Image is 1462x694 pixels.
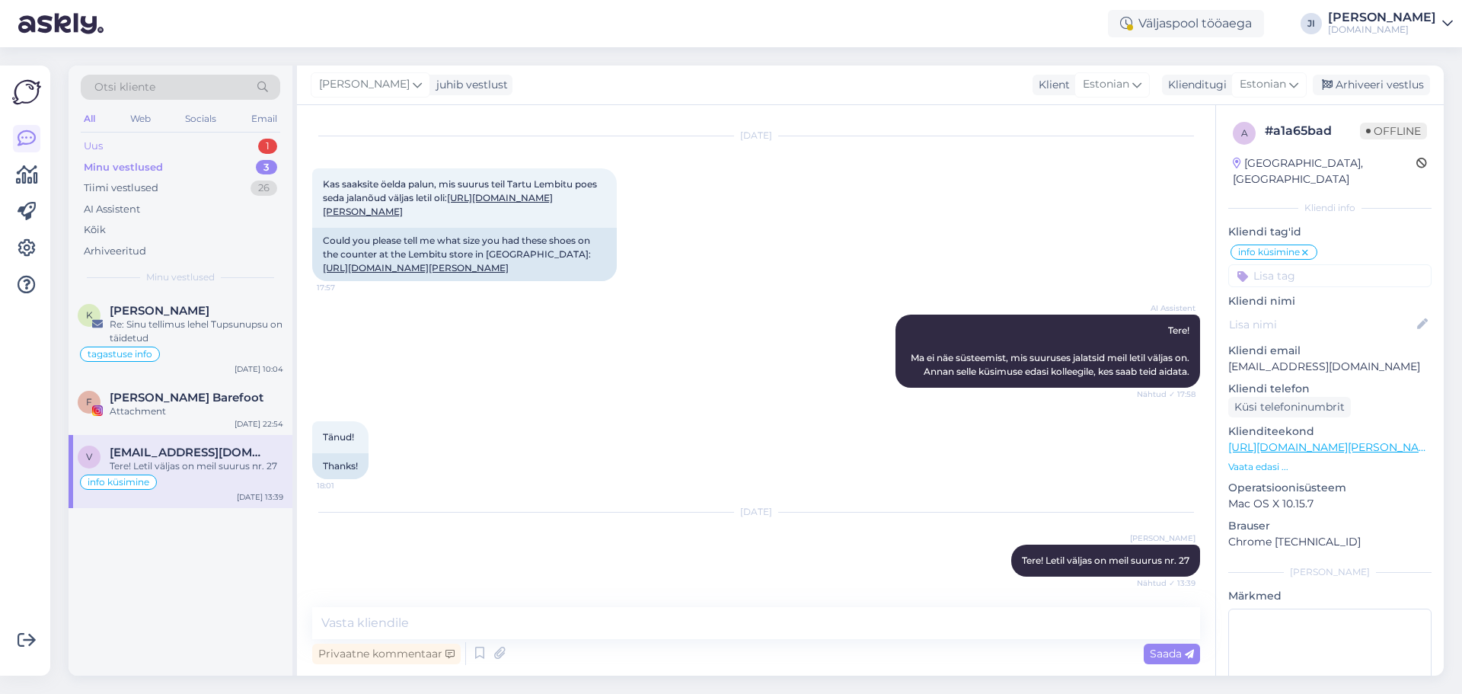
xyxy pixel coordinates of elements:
[1022,555,1189,566] span: Tere! Letil väljas on meil suurus nr. 27
[1313,75,1430,95] div: Arhiveeri vestlus
[323,178,599,217] span: Kas saaksite öelda palun, mis suurus teil Tartu Lembitu poes seda jalanõud väljas letil oli:
[323,262,509,273] a: [URL][DOMAIN_NAME][PERSON_NAME]
[312,129,1200,142] div: [DATE]
[88,478,149,487] span: info küsimine
[312,505,1200,519] div: [DATE]
[1228,397,1351,417] div: Küsi telefoninumbrit
[1137,389,1195,400] span: Nähtud ✓ 17:58
[1162,77,1227,93] div: Klienditugi
[1360,123,1427,139] span: Offline
[319,76,410,93] span: [PERSON_NAME]
[110,405,283,418] div: Attachment
[235,418,283,430] div: [DATE] 22:54
[430,77,508,93] div: juhib vestlust
[94,79,155,95] span: Otsi kliente
[1228,480,1432,496] p: Operatsioonisüsteem
[248,109,280,129] div: Email
[1238,248,1300,257] span: info küsimine
[1228,460,1432,474] p: Vaata edasi ...
[237,491,283,503] div: [DATE] 13:39
[1233,155,1416,187] div: [GEOGRAPHIC_DATA], [GEOGRAPHIC_DATA]
[84,139,103,154] div: Uus
[1228,424,1432,440] p: Klienditeekond
[1228,565,1432,579] div: [PERSON_NAME]
[1228,496,1432,512] p: Mac OS X 10.15.7
[84,160,163,175] div: Minu vestlused
[84,181,158,196] div: Tiimi vestlused
[251,181,277,196] div: 26
[1228,293,1432,309] p: Kliendi nimi
[1241,127,1248,139] span: a
[86,309,93,321] span: K
[84,222,106,238] div: Kõik
[12,78,41,107] img: Askly Logo
[1228,534,1432,550] p: Chrome [TECHNICAL_ID]
[258,139,277,154] div: 1
[312,228,617,281] div: Could you please tell me what size you had these shoes on the counter at the Lembitu store in [GE...
[84,244,146,259] div: Arhiveeritud
[1130,532,1195,544] span: [PERSON_NAME]
[317,282,374,293] span: 17:57
[110,459,283,473] div: Tere! Letil väljas on meil suurus nr. 27
[1228,264,1432,287] input: Lisa tag
[1228,381,1432,397] p: Kliendi telefon
[1229,316,1414,333] input: Lisa nimi
[1228,588,1432,604] p: Märkmed
[1328,11,1453,36] a: [PERSON_NAME][DOMAIN_NAME]
[1228,201,1432,215] div: Kliendi info
[1228,224,1432,240] p: Kliendi tag'id
[84,202,140,217] div: AI Assistent
[182,109,219,129] div: Socials
[1328,24,1436,36] div: [DOMAIN_NAME]
[312,644,461,664] div: Privaatne kommentaar
[110,304,209,318] span: Kerstin Metsla
[256,160,277,175] div: 3
[323,431,354,443] span: Tänud!
[312,453,369,479] div: Thanks!
[1228,343,1432,359] p: Kliendi email
[110,446,268,459] span: veberit@gmail.com
[1301,13,1322,34] div: JI
[88,350,152,359] span: tagastuse info
[1108,10,1264,37] div: Väljaspool tööaega
[1265,122,1360,140] div: # a1a65bad
[1138,302,1195,314] span: AI Assistent
[110,318,283,345] div: Re: Sinu tellimus lehel Tupsunupsu on täidetud
[1033,77,1070,93] div: Klient
[127,109,154,129] div: Web
[146,270,215,284] span: Minu vestlused
[1083,76,1129,93] span: Estonian
[1137,577,1195,589] span: Nähtud ✓ 13:39
[1240,76,1286,93] span: Estonian
[317,480,374,491] span: 18:01
[86,396,92,408] span: F
[1228,359,1432,375] p: [EMAIL_ADDRESS][DOMAIN_NAME]
[81,109,98,129] div: All
[110,391,263,405] span: Freet Barefoot
[235,363,283,375] div: [DATE] 10:04
[86,451,92,462] span: v
[1228,518,1432,534] p: Brauser
[1328,11,1436,24] div: [PERSON_NAME]
[1150,647,1194,660] span: Saada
